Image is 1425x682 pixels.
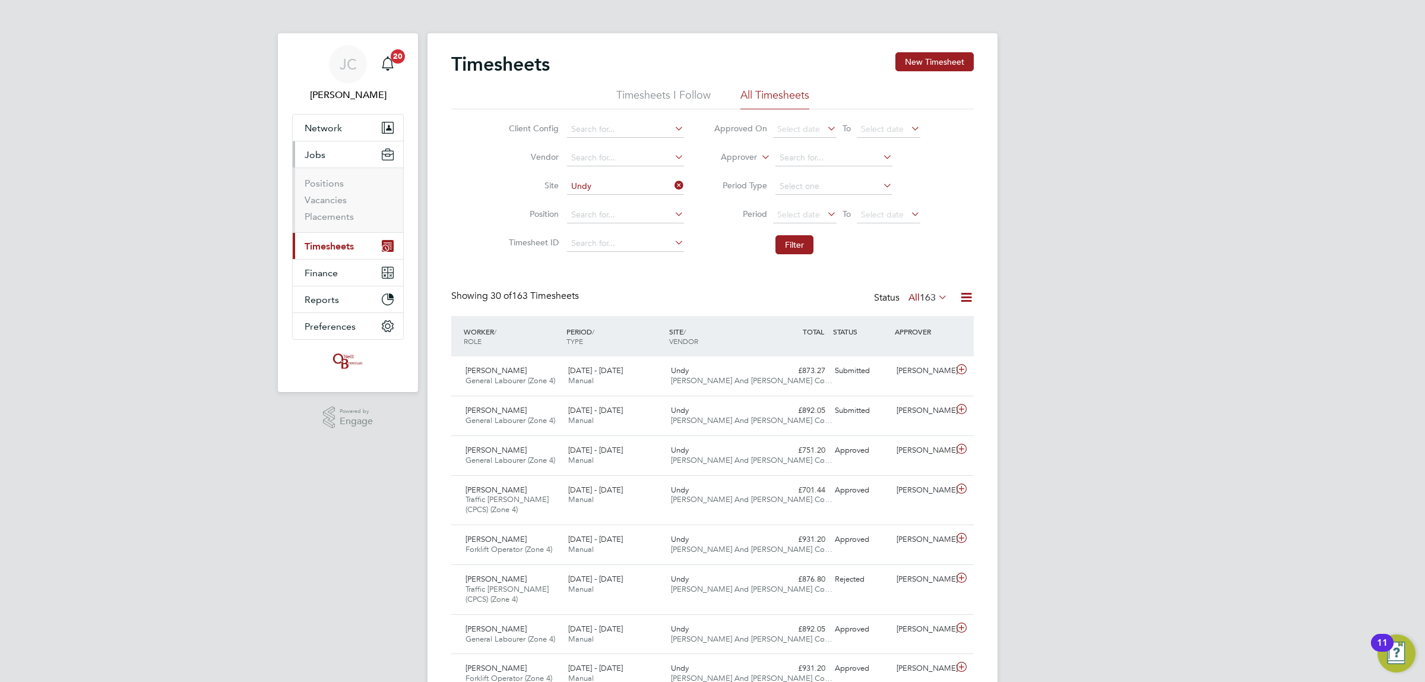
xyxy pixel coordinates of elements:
label: All [908,292,948,304]
button: Jobs [293,141,403,168]
span: Select date [861,209,904,220]
span: [PERSON_NAME] And [PERSON_NAME] Co… [671,375,832,386]
div: £931.20 [768,530,830,550]
button: Network [293,115,403,141]
span: [DATE] - [DATE] [568,574,623,584]
span: Manual [568,494,594,504]
div: Rejected [830,570,892,589]
span: [PERSON_NAME] [465,405,527,415]
span: / [592,327,594,336]
div: [PERSON_NAME] [892,481,954,500]
span: [PERSON_NAME] And [PERSON_NAME] Co… [671,415,832,425]
div: Status [874,290,950,307]
label: Approved On [714,123,767,134]
span: [PERSON_NAME] [465,485,527,495]
span: [PERSON_NAME] And [PERSON_NAME] Co… [671,584,832,594]
img: oneillandbrennan-logo-retina.png [331,352,365,371]
input: Select one [775,178,892,195]
span: To [839,206,854,222]
nav: Main navigation [278,33,418,392]
span: Forklift Operator (Zone 4) [465,544,552,554]
a: Go to home page [292,352,404,371]
span: [DATE] - [DATE] [568,624,623,634]
span: [DATE] - [DATE] [568,445,623,455]
span: Select date [861,124,904,134]
span: Reports [305,294,339,305]
div: WORKER [461,321,563,352]
span: Undy [671,574,689,584]
div: £751.20 [768,441,830,460]
span: 20 [391,49,405,64]
button: Open Resource Center, 11 new notifications [1377,634,1415,672]
button: Finance [293,260,403,286]
div: [PERSON_NAME] [892,361,954,381]
span: [PERSON_NAME] [465,365,527,375]
div: Submitted [830,361,892,381]
div: Approved [830,620,892,639]
span: [DATE] - [DATE] [568,365,623,375]
input: Search for... [567,178,684,195]
span: General Labourer (Zone 4) [465,375,555,386]
div: APPROVER [892,321,954,342]
span: Traffic [PERSON_NAME] (CPCS) (Zone 4) [465,494,549,514]
span: [PERSON_NAME] And [PERSON_NAME] Co… [671,455,832,465]
button: Filter [775,235,813,254]
span: Undy [671,485,689,495]
span: VENDOR [669,336,698,346]
div: PERIOD [563,321,666,352]
span: Undy [671,534,689,544]
span: Timesheets [305,241,354,252]
div: £892.05 [768,401,830,421]
h2: Timesheets [451,52,550,76]
span: [PERSON_NAME] [465,574,527,584]
span: Finance [305,267,338,279]
div: Approved [830,481,892,500]
div: Jobs [293,168,403,232]
div: [PERSON_NAME] [892,401,954,421]
span: To [839,121,854,136]
span: Select date [777,124,820,134]
span: Undy [671,365,689,375]
button: Reports [293,286,403,312]
input: Search for... [567,121,684,138]
div: STATUS [830,321,892,342]
div: [PERSON_NAME] [892,620,954,639]
label: Period [714,209,767,219]
div: [PERSON_NAME] [892,570,954,589]
a: 20 [376,45,400,83]
span: [DATE] - [DATE] [568,534,623,544]
span: Preferences [305,321,356,332]
a: Positions [305,178,344,189]
span: Manual [568,375,594,386]
span: Jobs [305,149,325,160]
span: [PERSON_NAME] [465,663,527,673]
button: Preferences [293,313,403,339]
button: Timesheets [293,233,403,259]
div: Approved [830,659,892,678]
div: [PERSON_NAME] [892,530,954,550]
a: JC[PERSON_NAME] [292,45,404,102]
input: Search for... [567,235,684,252]
span: Undy [671,405,689,415]
label: Vendor [505,151,559,162]
span: [DATE] - [DATE] [568,485,623,495]
span: Manual [568,455,594,465]
span: Manual [568,544,594,554]
div: Submitted [830,401,892,421]
span: Powered by [340,406,373,416]
li: Timesheets I Follow [616,88,711,109]
label: Site [505,180,559,191]
input: Search for... [567,150,684,166]
span: [DATE] - [DATE] [568,405,623,415]
span: 163 [920,292,936,304]
div: 11 [1377,643,1388,658]
span: Select date [777,209,820,220]
div: £931.20 [768,659,830,678]
span: General Labourer (Zone 4) [465,634,555,644]
span: Manual [568,634,594,644]
span: Network [305,122,342,134]
span: / [494,327,496,336]
span: Traffic [PERSON_NAME] (CPCS) (Zone 4) [465,584,549,604]
div: SITE [666,321,769,352]
button: New Timesheet [895,52,974,71]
